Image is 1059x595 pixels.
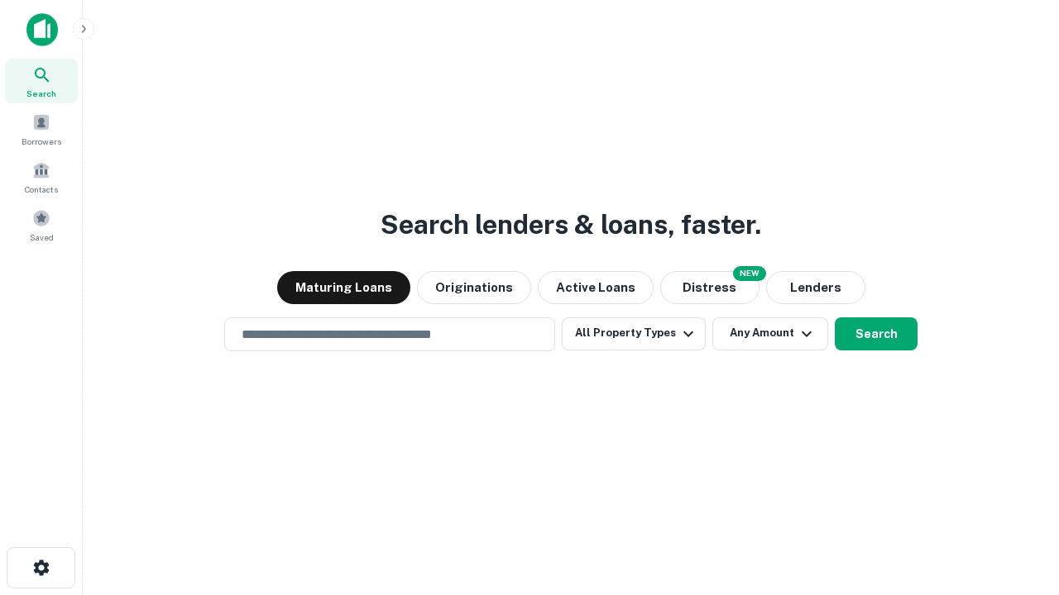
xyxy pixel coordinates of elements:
div: NEW [733,266,766,281]
button: Search [835,317,918,350]
button: Maturing Loans [277,271,410,304]
span: Contacts [25,183,58,196]
img: capitalize-icon.png [26,13,58,46]
button: Active Loans [538,271,654,304]
a: Borrowers [5,107,78,151]
iframe: Chat Widget [976,463,1059,542]
button: Any Amount [712,317,828,350]
button: All Property Types [562,317,706,350]
a: Contacts [5,155,78,199]
span: Saved [30,231,54,244]
button: Lenders [766,271,865,304]
a: Search [5,59,78,103]
h3: Search lenders & loans, faster. [381,205,761,245]
span: Borrowers [22,135,61,148]
span: Search [26,87,56,100]
a: Saved [5,202,78,247]
button: Originations [417,271,531,304]
button: Search distressed loans with lien and other non-mortgage details. [660,271,760,304]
